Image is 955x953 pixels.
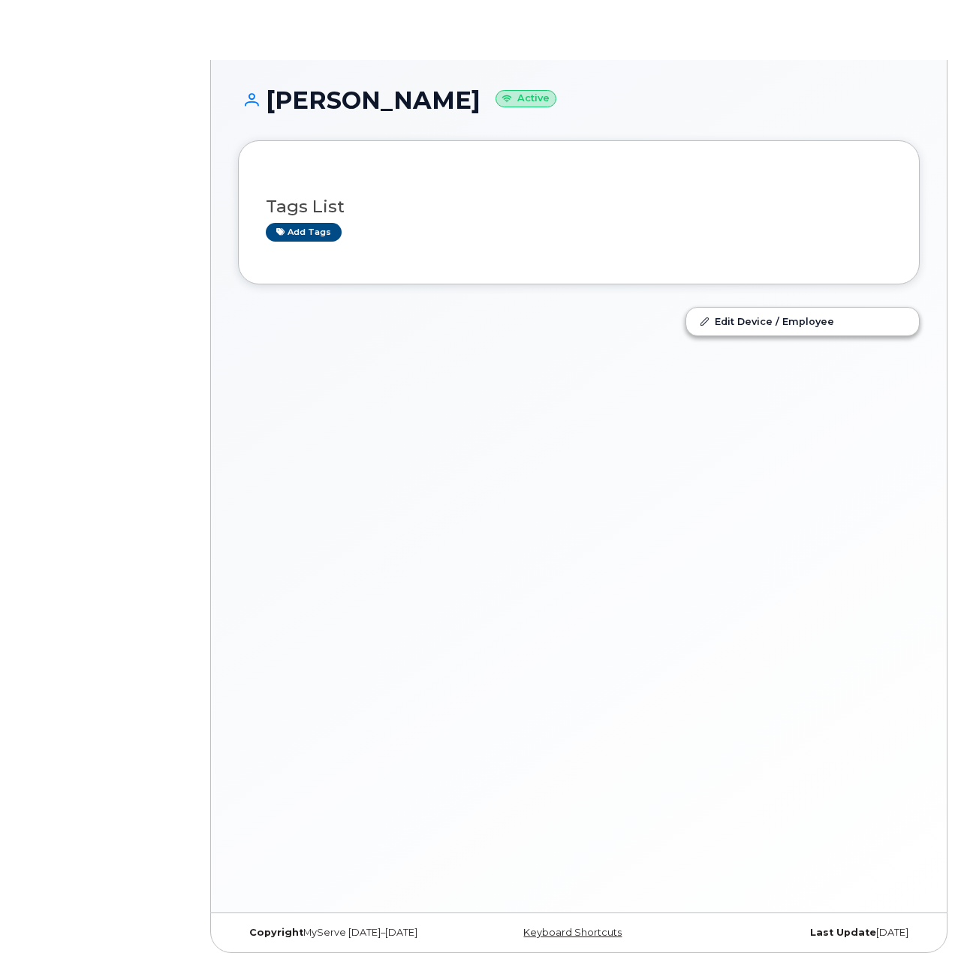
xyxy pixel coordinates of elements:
strong: Last Update [810,927,876,938]
a: Add tags [266,223,342,242]
small: Active [496,90,556,107]
a: Keyboard Shortcuts [523,927,622,938]
h3: Tags List [266,197,892,216]
div: [DATE] [692,927,920,939]
strong: Copyright [249,927,303,938]
h1: [PERSON_NAME] [238,87,920,113]
a: Edit Device / Employee [686,308,919,335]
div: MyServe [DATE]–[DATE] [238,927,465,939]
